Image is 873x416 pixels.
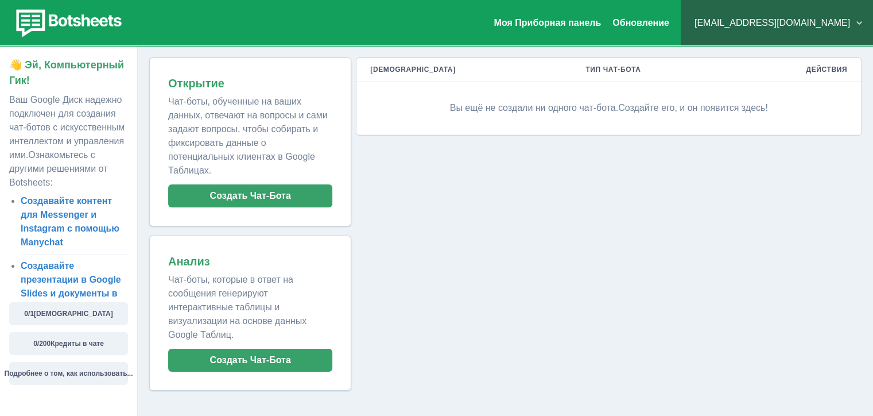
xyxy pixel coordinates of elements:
img: botsheets-logo.png [9,7,125,39]
ya-tr-span: Ваш Google Диск надежно подключен для создания чат-ботов с искусственным интеллектом и управления... [9,95,125,160]
ya-tr-span: 1 [30,310,34,318]
ya-tr-span: Чат-боты, которые в ответ на сообщения генерируют интерактивные таблицы и визуализации на основе ... [168,275,306,340]
ya-tr-span: 👋 Эй, Компьютерный Гик! [9,59,124,86]
ya-tr-span: Тип Чат-Бота [585,66,641,74]
ya-tr-span: [DEMOGRAPHIC_DATA] [370,66,455,74]
a: Создавайте презентации в Google Slides и документы в Google Docs [21,261,121,312]
button: [EMAIL_ADDRESS][DOMAIN_NAME] [690,11,864,34]
button: Создать Чат-Бота [168,349,332,372]
ya-tr-span: Чат-боты, обученные на ваших данных, отвечают на вопросы и сами задают вопросы, чтобы собирать и ... [168,97,328,175]
ya-tr-span: [DEMOGRAPHIC_DATA] [34,310,113,318]
ya-tr-span: Подробнее о том, как использовать... [5,369,133,378]
a: Создавайте контент для Messenger и Instagram с помощью Manychat [21,196,119,247]
button: Создать Чат-Бота [168,184,332,207]
ya-tr-span: Ознакомьтесь с другими решениями от Botsheets: [9,150,107,187]
button: 0/200Кредиты в чате [9,332,128,355]
ya-tr-span: / [28,310,30,318]
ya-tr-span: 0 [24,310,28,318]
ya-tr-span: / [37,340,39,348]
ya-tr-span: Вы ещё не создали ни одного чат-бота. [450,103,618,113]
ya-tr-span: Открытие [168,77,224,90]
ya-tr-span: Кредиты в чате [51,340,104,348]
ya-tr-span: Действия [806,66,847,74]
ya-tr-span: Обновление [612,18,669,28]
ya-tr-span: 200 [39,340,51,348]
button: Подробнее о том, как использовать... [9,362,128,385]
ya-tr-span: Создать Чат-Бота [210,190,291,201]
ya-tr-span: Анализ [168,255,210,268]
ya-tr-span: 0 [33,340,37,348]
a: Моя Приборная панель [494,18,602,28]
button: 0/1[DEMOGRAPHIC_DATA] [9,302,128,325]
ya-tr-span: Создайте его, и он появится здесь! [618,103,768,113]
